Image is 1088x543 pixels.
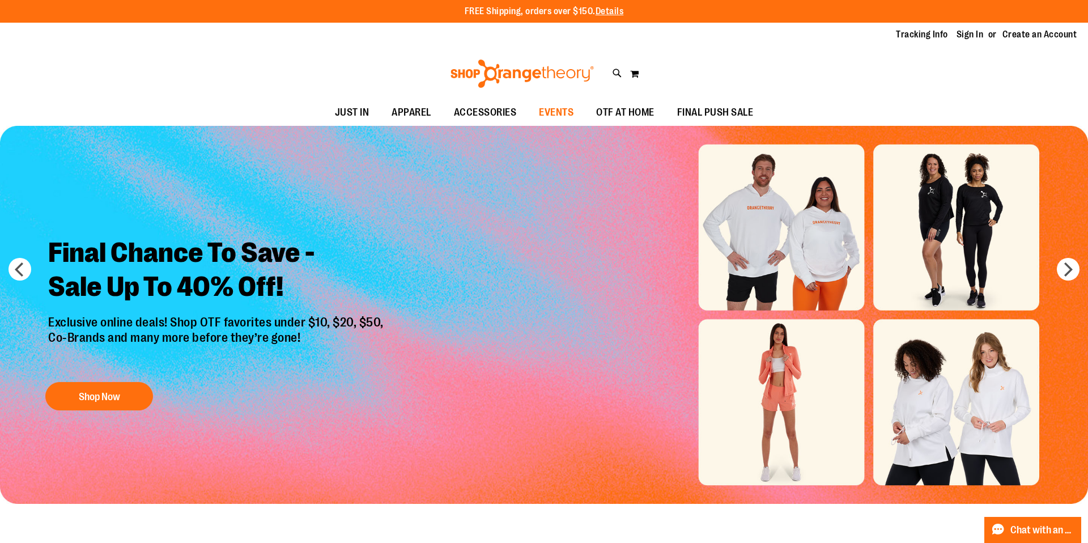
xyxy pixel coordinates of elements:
a: ACCESSORIES [443,100,528,126]
p: FREE Shipping, orders over $150. [465,5,624,18]
a: FINAL PUSH SALE [666,100,765,126]
span: ACCESSORIES [454,100,517,125]
span: EVENTS [539,100,573,125]
h2: Final Chance To Save - Sale Up To 40% Off! [40,227,395,315]
a: Final Chance To Save -Sale Up To 40% Off! Exclusive online deals! Shop OTF favorites under $10, $... [40,227,395,416]
a: Tracking Info [896,28,948,41]
a: Details [596,6,624,16]
span: OTF AT HOME [596,100,654,125]
span: FINAL PUSH SALE [677,100,754,125]
a: Sign In [957,28,984,41]
button: next [1057,258,1079,281]
a: EVENTS [528,100,585,126]
a: Create an Account [1002,28,1077,41]
p: Exclusive online deals! Shop OTF favorites under $10, $20, $50, Co-Brands and many more before th... [40,315,395,371]
span: JUST IN [335,100,369,125]
button: Shop Now [45,382,153,410]
span: APPAREL [392,100,431,125]
button: prev [8,258,31,281]
a: JUST IN [324,100,381,126]
a: OTF AT HOME [585,100,666,126]
span: Chat with an Expert [1010,525,1074,536]
button: Chat with an Expert [984,517,1082,543]
a: APPAREL [380,100,443,126]
img: Shop Orangetheory [449,60,596,88]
